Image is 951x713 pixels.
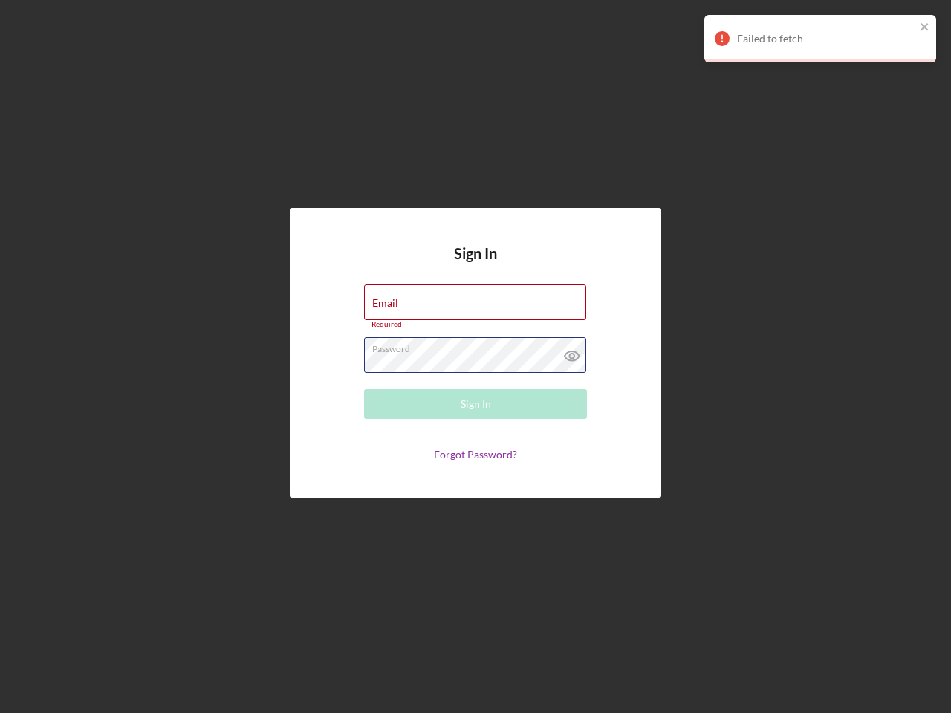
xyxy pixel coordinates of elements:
div: Failed to fetch [737,33,915,45]
h4: Sign In [454,245,497,284]
label: Email [372,297,398,309]
div: Required [364,320,587,329]
a: Forgot Password? [434,448,517,460]
button: close [920,21,930,35]
button: Sign In [364,389,587,419]
div: Sign In [461,389,491,419]
label: Password [372,338,586,354]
